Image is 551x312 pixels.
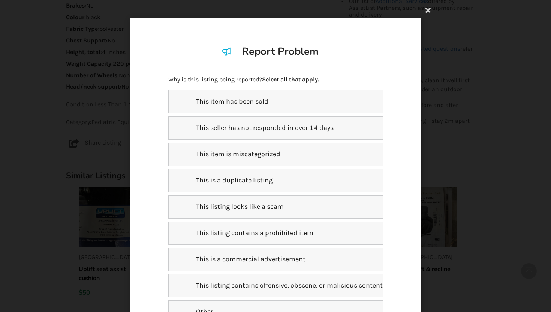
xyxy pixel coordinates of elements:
[187,281,382,291] p: This listing contains offensive, obscene, or malicious content
[187,149,280,159] p: This item is miscategorized
[187,255,305,264] p: This is a commercial advertisement
[187,228,313,238] p: This listing contains a prohibited item
[187,123,333,133] p: This seller has not responded in over 14 days
[187,97,268,107] p: This item has been sold
[222,45,231,58] img: reportButton.ad713d8a.svg
[187,202,283,212] p: This listing looks like a scam
[187,176,272,185] p: This is a duplicate listing
[242,45,319,58] h2: Report Problem
[168,75,383,84] p: Why is this listing being reported?
[262,76,319,83] b: Select all that apply.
